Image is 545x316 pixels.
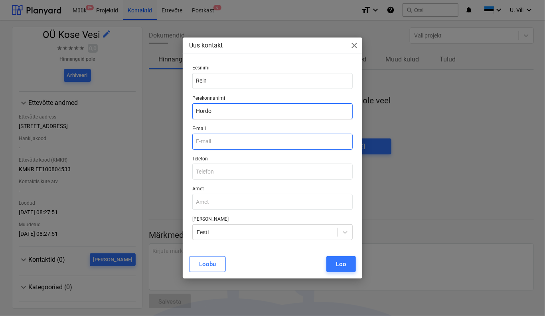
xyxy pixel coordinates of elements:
p: Uus kontakt [189,41,223,50]
input: Amet [192,194,353,210]
p: Eesnimi [192,65,353,73]
p: E-mail [192,126,353,134]
input: E-mail [192,134,353,150]
input: Telefon [192,164,353,180]
div: Loobu [199,259,216,269]
p: Perekonnanimi [192,95,353,103]
input: Eesnimi [192,73,353,89]
div: Vestlusvidin [505,278,545,316]
span: close [350,41,359,50]
input: Perekonnanimi [192,103,353,119]
p: [PERSON_NAME] [192,216,353,224]
button: Loo [326,256,356,272]
p: Telefon [192,156,353,164]
div: Loo [336,259,346,269]
button: Loobu [189,256,226,272]
iframe: Chat Widget [505,278,545,316]
p: Amet [192,186,353,194]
